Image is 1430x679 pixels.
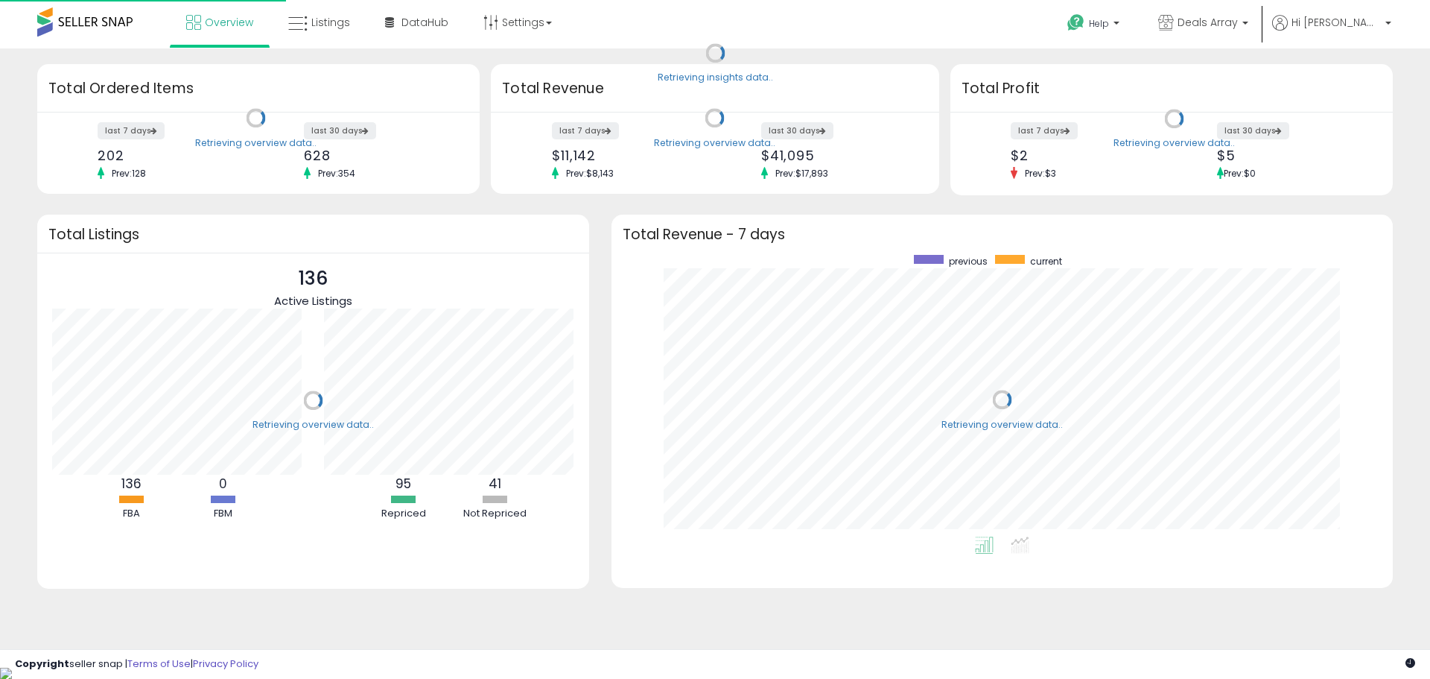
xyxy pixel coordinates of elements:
div: Retrieving overview data.. [654,136,775,150]
a: Privacy Policy [193,657,258,671]
a: Terms of Use [127,657,191,671]
span: DataHub [401,15,448,30]
span: Help [1089,17,1109,30]
span: Listings [311,15,350,30]
a: Hi [PERSON_NAME] [1272,15,1391,48]
span: Overview [205,15,253,30]
div: Retrieving overview data.. [1113,137,1235,151]
i: Get Help [1067,13,1085,32]
span: Hi [PERSON_NAME] [1291,15,1381,30]
a: Help [1055,2,1134,48]
strong: Copyright [15,657,69,671]
div: Retrieving overview data.. [252,419,374,432]
div: Retrieving overview data.. [195,136,317,150]
span: Deals Array [1178,15,1238,30]
div: seller snap | | [15,657,258,672]
div: Retrieving overview data.. [941,418,1063,432]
